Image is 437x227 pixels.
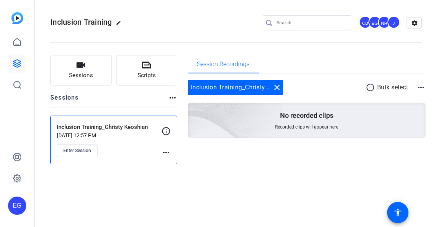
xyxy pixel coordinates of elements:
[368,16,382,29] ngx-avatar: Erika Galeana
[63,148,91,154] span: Enter Session
[387,16,401,29] ngx-avatar: jenn.rubin@airbnb.com
[57,123,162,132] p: Inclusion Training_Christy Keoshian
[277,18,345,27] input: Search
[116,55,178,86] button: Scripts
[197,61,250,67] span: Session Recordings
[378,16,391,29] div: NH
[162,148,171,157] mat-icon: more_horiz
[188,80,283,95] div: Inclusion Training_Christy Keoshian
[407,17,422,29] mat-icon: settings
[272,83,282,92] mat-icon: close
[359,16,371,29] div: CB
[57,144,98,157] button: Enter Session
[393,208,402,217] mat-icon: accessibility
[138,71,156,80] span: Scripts
[416,83,426,92] mat-icon: more_horiz
[11,12,23,24] img: blue-gradient.svg
[275,124,338,130] span: Recorded clips will appear here
[8,197,26,215] div: EG
[50,17,112,27] span: Inclusion Training
[359,16,372,29] ngx-avatar: Chloe Badat
[168,93,177,102] mat-icon: more_horiz
[102,27,284,192] img: embarkstudio-empty-session.png
[116,20,125,29] mat-icon: edit
[378,16,391,29] ngx-avatar: Niki Hyde
[377,83,408,92] p: Bulk select
[69,71,93,80] span: Sessions
[57,132,162,138] p: [DATE] 12:57 PM
[280,111,333,120] p: No recorded clips
[368,16,381,29] div: EG
[366,83,377,92] mat-icon: radio_button_unchecked
[50,93,79,108] h2: Sessions
[387,16,400,29] div: J
[50,55,112,86] button: Sessions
